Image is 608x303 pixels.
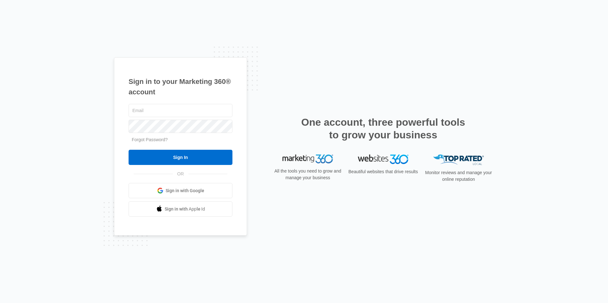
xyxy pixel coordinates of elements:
[129,104,232,117] input: Email
[433,155,484,165] img: Top Rated Local
[423,169,494,183] p: Monitor reviews and manage your online reputation
[129,150,232,165] input: Sign In
[173,171,188,177] span: OR
[282,155,333,163] img: Marketing 360
[129,76,232,97] h1: Sign in to your Marketing 360® account
[358,155,408,164] img: Websites 360
[299,116,467,141] h2: One account, three powerful tools to grow your business
[129,183,232,198] a: Sign in with Google
[165,206,205,212] span: Sign in with Apple Id
[132,137,168,142] a: Forgot Password?
[272,168,343,181] p: All the tools you need to grow and manage your business
[166,187,204,194] span: Sign in with Google
[348,168,419,175] p: Beautiful websites that drive results
[129,201,232,217] a: Sign in with Apple Id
